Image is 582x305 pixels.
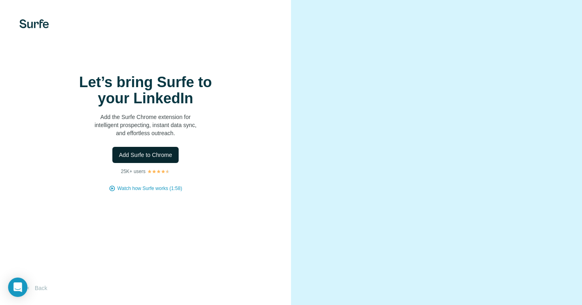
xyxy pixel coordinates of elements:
[19,281,53,295] button: Back
[119,151,172,159] span: Add Surfe to Chrome
[65,74,226,107] h1: Let’s bring Surfe to your LinkedIn
[19,19,49,28] img: Surfe's logo
[147,169,170,174] img: Rating Stars
[8,278,27,297] div: Open Intercom Messenger
[117,185,182,192] button: Watch how Surfe works (1:58)
[112,147,179,163] button: Add Surfe to Chrome
[65,113,226,137] p: Add the Surfe Chrome extension for intelligent prospecting, instant data sync, and effortless out...
[121,168,145,175] p: 25K+ users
